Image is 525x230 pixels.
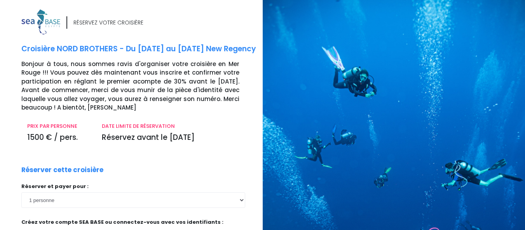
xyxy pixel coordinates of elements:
p: DATE LIMITE DE RÉSERVATION [102,122,239,130]
div: RÉSERVEZ VOTRE CROISIÈRE [73,19,143,27]
p: Réserver cette croisière [21,165,103,175]
p: PRIX PAR PERSONNE [27,122,90,130]
img: logo_color1.png [21,9,60,35]
p: 1500 € / pers. [27,132,90,143]
p: Croisière NORD BROTHERS - Du [DATE] au [DATE] New Regency [21,44,257,55]
p: Bonjour à tous, nous sommes ravis d'organiser votre croisière en Mer Rouge !!! Vous pouvez dès ma... [21,60,257,112]
p: Réservez avant le [DATE] [102,132,239,143]
p: Réserver et payer pour : [21,183,245,190]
